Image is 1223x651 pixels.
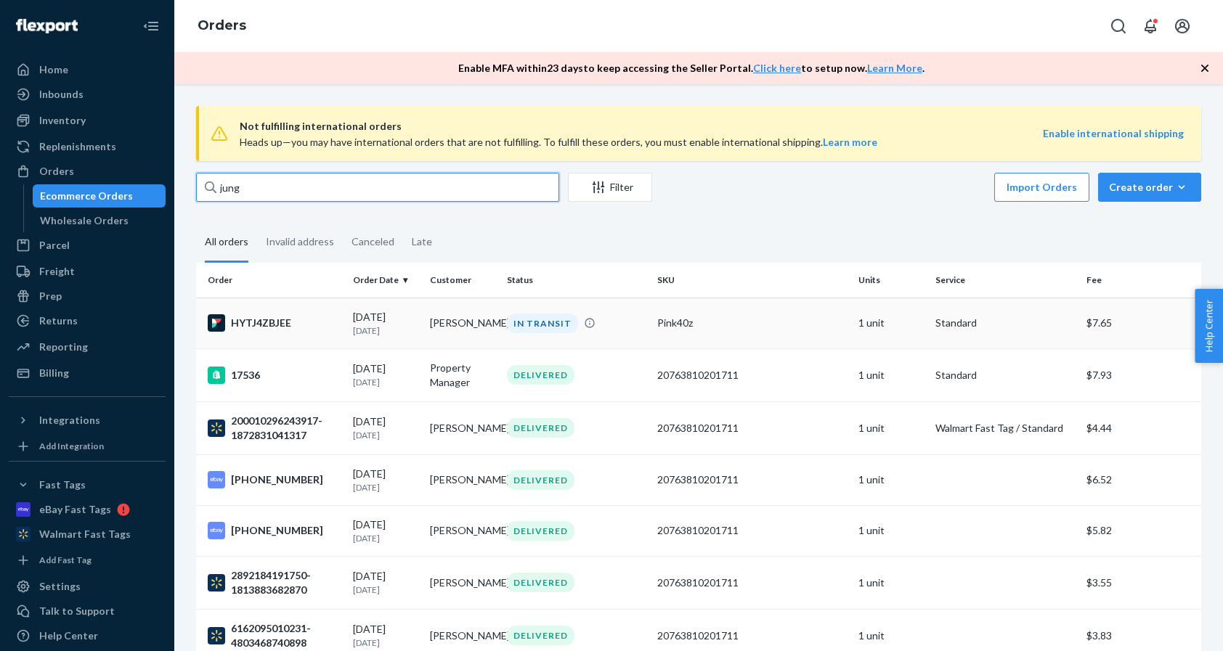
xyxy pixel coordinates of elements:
td: [PERSON_NAME] [424,401,501,454]
div: IN TRANSIT [507,314,578,333]
span: Heads up—you may have international orders that are not fulfilling. To fulfill these orders, you ... [240,136,877,148]
div: [DATE] [353,569,418,596]
a: Replenishments [9,135,166,158]
b: Learn more [823,136,877,148]
div: Integrations [39,413,100,427]
td: 1 unit [853,454,930,505]
a: Inbounds [9,83,166,106]
span: Not fulfilling international orders [240,118,1043,135]
div: Customer [430,274,495,286]
div: Talk to Support [39,604,115,618]
div: 20763810201711 [657,629,847,643]
ol: breadcrumbs [186,5,258,47]
a: Click here [753,62,801,74]
td: 1 unit [853,401,930,454]
div: Inbounds [39,87,84,102]
p: [DATE] [353,429,418,441]
div: Ecommerce Orders [40,189,133,203]
a: Wholesale Orders [33,209,166,232]
p: Walmart Fast Tag / Standard [935,421,1075,435]
div: Settings [39,579,81,594]
div: HYTJ4ZBJEE [208,314,341,332]
td: [PERSON_NAME] [424,298,501,348]
td: [PERSON_NAME] [424,454,501,505]
div: [PHONE_NUMBER] [208,522,341,539]
th: Order Date [347,263,424,298]
div: Returns [39,314,78,328]
div: 17536 [208,367,341,384]
div: DELIVERED [507,418,574,438]
div: 6162095010231-4803468740898 [208,621,341,650]
div: Reporting [39,340,88,354]
a: Talk to Support [9,599,166,623]
td: $5.82 [1081,505,1201,556]
input: Search orders [196,173,559,202]
p: [DATE] [353,324,418,337]
div: Late [412,223,432,261]
td: 1 unit [853,348,930,401]
div: [PHONE_NUMBER] [208,471,341,488]
div: Wholesale Orders [40,213,129,228]
div: Invalid address [266,223,334,261]
button: Open Search Box [1104,12,1133,41]
a: Add Fast Tag [9,552,166,569]
th: Fee [1081,263,1201,298]
p: [DATE] [353,584,418,596]
div: Prep [39,289,62,303]
div: Pink40z [657,316,847,330]
div: 20763810201711 [657,523,847,538]
a: Learn More [867,62,922,74]
div: Freight [39,264,75,279]
div: Filter [569,180,651,195]
div: 20763810201711 [657,576,847,590]
div: DELIVERED [507,626,574,645]
a: Billing [9,361,166,385]
a: Orders [9,160,166,183]
th: SKU [651,263,853,298]
a: Orders [198,17,246,33]
a: Parcel [9,234,166,257]
button: Import Orders [994,173,1089,202]
td: Property Manager [424,348,501,401]
div: Parcel [39,238,70,253]
td: 1 unit [853,298,930,348]
p: [DATE] [353,481,418,494]
div: [DATE] [353,517,418,544]
div: [DATE] [353,467,418,494]
button: Close Navigation [137,12,166,41]
a: Enable international shipping [1043,127,1184,139]
div: Add Integration [39,440,104,452]
div: [DATE] [353,622,418,649]
div: Orders [39,164,74,179]
button: Integrations [9,409,166,432]
a: Prep [9,284,166,308]
button: Fast Tags [9,473,166,496]
td: $3.55 [1081,556,1201,609]
th: Order [196,263,347,298]
div: 20763810201711 [657,472,847,487]
a: Freight [9,260,166,283]
div: DELIVERED [507,470,574,490]
div: Help Center [39,629,98,643]
div: Add Fast Tag [39,554,92,566]
div: [DATE] [353,361,418,388]
button: Help Center [1195,289,1223,363]
td: [PERSON_NAME] [424,505,501,556]
a: Add Integration [9,438,166,455]
button: Open account menu [1168,12,1197,41]
div: Create order [1109,180,1190,195]
img: Flexport logo [16,19,78,33]
div: Fast Tags [39,478,86,492]
a: Returns [9,309,166,332]
div: Walmart Fast Tags [39,527,131,541]
p: Standard [935,368,1075,382]
div: DELIVERED [507,521,574,541]
td: $7.93 [1081,348,1201,401]
td: 1 unit [853,505,930,556]
div: DELIVERED [507,365,574,385]
p: [DATE] [353,376,418,388]
p: [DATE] [353,532,418,544]
p: [DATE] [353,636,418,649]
